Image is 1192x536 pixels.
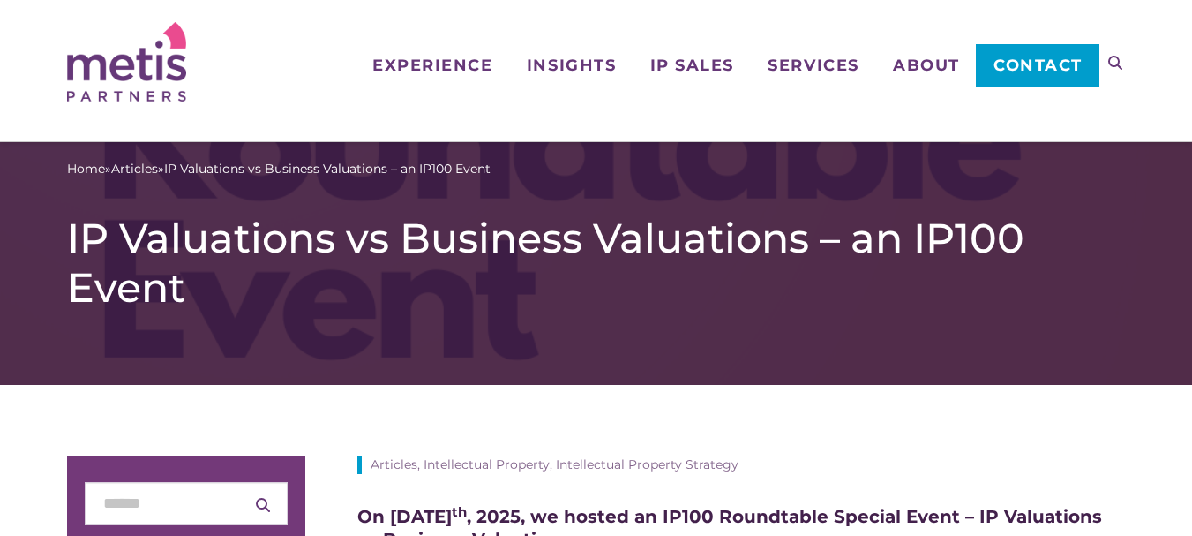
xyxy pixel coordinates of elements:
[893,57,960,73] span: About
[67,160,105,178] a: Home
[993,57,1083,73] span: Contact
[650,57,734,73] span: IP Sales
[164,160,491,178] span: IP Valuations vs Business Valuations – an IP100 Event
[357,456,1125,474] div: Articles, Intellectual Property, Intellectual Property Strategy
[67,214,1126,313] h1: IP Valuations vs Business Valuations – an IP100 Event
[372,57,492,73] span: Experience
[527,57,616,73] span: Insights
[768,57,858,73] span: Services
[67,22,186,102] img: Metis Partners
[67,160,491,178] span: » »
[111,160,158,178] a: Articles
[452,503,467,520] sup: th
[976,44,1098,87] a: Contact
